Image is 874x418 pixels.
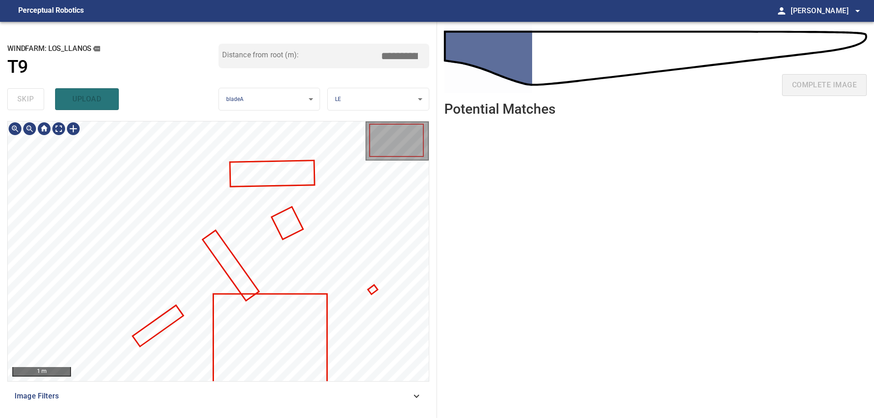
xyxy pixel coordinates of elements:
[787,2,863,20] button: [PERSON_NAME]
[7,44,218,54] h2: windfarm: Los_Llanos
[8,121,22,136] div: Zoom in
[222,51,299,59] label: Distance from root (m):
[22,121,37,136] div: Zoom out
[18,4,84,18] figcaption: Perceptual Robotics
[444,101,555,116] h2: Potential Matches
[51,121,66,136] div: Toggle full page
[776,5,787,16] span: person
[7,56,218,78] a: T9
[335,96,341,102] span: LE
[226,96,244,102] span: bladeA
[852,5,863,16] span: arrow_drop_down
[15,391,411,402] span: Image Filters
[328,88,429,111] div: LE
[7,56,28,78] h1: T9
[66,121,81,136] div: Toggle selection
[219,88,320,111] div: bladeA
[91,44,102,54] button: copy message details
[791,5,863,17] span: [PERSON_NAME]
[37,121,51,136] div: Go home
[7,385,429,407] div: Image Filters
